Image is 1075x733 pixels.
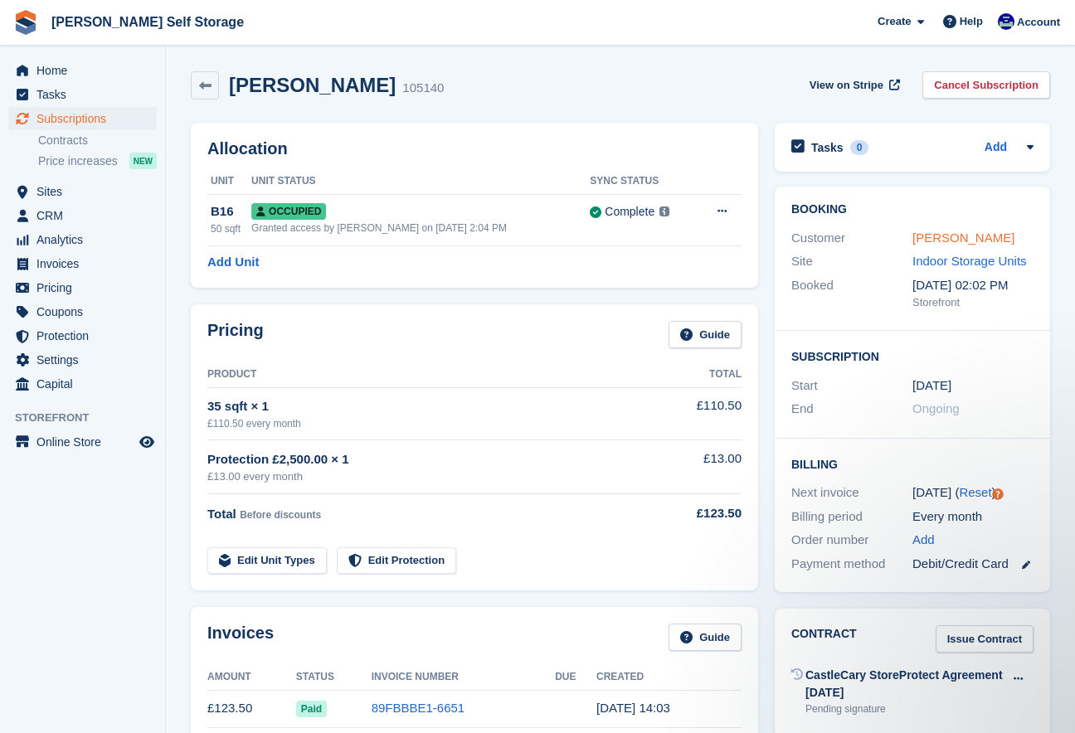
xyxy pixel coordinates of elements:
div: 35 sqft × 1 [207,397,659,416]
div: Customer [791,229,912,248]
div: NEW [129,153,157,169]
a: View on Stripe [803,71,903,99]
div: Complete [605,203,654,221]
a: Edit Protection [337,547,456,575]
a: menu [8,276,157,299]
time: 2025-10-01 13:03:03 UTC [596,701,670,715]
span: Analytics [36,228,136,251]
th: Total [659,362,742,388]
th: Unit [207,168,251,195]
div: [DATE] 02:02 PM [912,276,1034,295]
span: Before discounts [240,509,321,521]
a: menu [8,83,157,106]
div: £110.50 every month [207,416,659,431]
div: Site [791,252,912,271]
div: B16 [211,202,251,221]
td: £13.00 [659,440,742,494]
a: menu [8,430,157,454]
h2: Invoices [207,624,274,651]
h2: Billing [791,455,1034,472]
div: Booked [791,276,912,311]
a: menu [8,59,157,82]
div: £13.00 every month [207,468,659,485]
a: Issue Contract [936,625,1034,653]
a: menu [8,324,157,347]
span: Pricing [36,276,136,299]
a: menu [8,252,157,275]
a: Guide [669,624,742,651]
th: Unit Status [251,168,590,195]
a: 89FBBBE1-6651 [372,701,465,715]
th: Sync Status [590,168,695,195]
a: Guide [669,321,742,348]
a: menu [8,348,157,371]
div: 0 [850,140,869,155]
a: Add Unit [207,253,259,272]
h2: Booking [791,203,1034,216]
time: 2025-09-01 00:00:00 UTC [912,376,951,396]
a: Add [912,531,935,550]
span: Account [1017,14,1060,31]
h2: [PERSON_NAME] [229,74,396,96]
img: Justin Farthing [998,13,1014,30]
a: Contracts [38,133,157,148]
div: Start [791,376,912,396]
h2: Subscription [791,347,1034,364]
span: Capital [36,372,136,396]
span: Total [207,507,236,521]
a: menu [8,204,157,227]
div: 50 sqft [211,221,251,236]
th: Status [296,664,372,691]
th: Product [207,362,659,388]
a: Edit Unit Types [207,547,327,575]
a: [PERSON_NAME] [912,231,1014,245]
span: CRM [36,204,136,227]
h2: Allocation [207,139,742,158]
span: Online Store [36,430,136,454]
h2: Tasks [811,140,844,155]
a: Indoor Storage Units [912,254,1027,268]
div: Order number [791,531,912,550]
div: Billing period [791,507,912,527]
span: Paid [296,701,327,717]
a: Price increases NEW [38,152,157,170]
div: CastleCary StoreProtect Agreement [DATE] [805,667,1003,701]
a: menu [8,180,157,203]
span: Occupied [251,203,326,220]
span: Settings [36,348,136,371]
div: Tooltip anchor [990,487,1005,502]
h2: Pricing [207,321,264,348]
a: menu [8,372,157,396]
span: Help [960,13,983,30]
th: Invoice Number [372,664,556,691]
div: Granted access by [PERSON_NAME] on [DATE] 2:04 PM [251,221,590,235]
td: £123.50 [207,690,296,727]
span: Price increases [38,153,118,169]
div: £123.50 [659,504,742,523]
th: Due [555,664,596,691]
a: [PERSON_NAME] Self Storage [45,8,251,36]
img: stora-icon-8386f47178a22dfd0bd8f6a31ec36ba5ce8667c1dd55bd0f319d3a0aa187defe.svg [13,10,38,35]
span: Coupons [36,300,136,323]
a: menu [8,107,157,130]
div: Pending signature [805,701,1003,716]
a: Preview store [137,432,157,452]
div: [DATE] ( ) [912,483,1034,502]
a: Reset [959,485,991,499]
a: Add [985,138,1007,158]
td: £110.50 [659,387,742,439]
div: Protection £2,500.00 × 1 [207,450,659,469]
div: 105140 [402,79,444,98]
div: Every month [912,507,1034,527]
div: Next invoice [791,483,912,502]
h2: Contract [791,625,857,653]
div: Payment method [791,555,912,574]
span: Subscriptions [36,107,136,130]
a: menu [8,228,157,251]
span: View on Stripe [810,77,883,94]
span: Protection [36,324,136,347]
a: menu [8,300,157,323]
th: Amount [207,664,296,691]
span: Sites [36,180,136,203]
span: Ongoing [912,401,960,415]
